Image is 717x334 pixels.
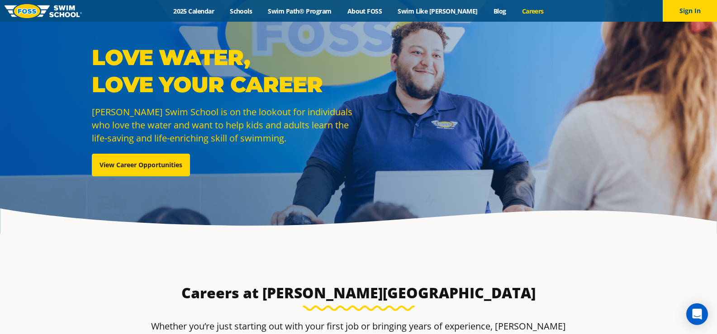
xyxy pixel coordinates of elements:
[339,7,390,15] a: About FOSS
[260,7,339,15] a: Swim Path® Program
[686,303,708,325] div: Open Intercom Messenger
[166,7,222,15] a: 2025 Calendar
[485,7,514,15] a: Blog
[5,4,82,18] img: FOSS Swim School Logo
[92,154,190,176] a: View Career Opportunities
[514,7,551,15] a: Careers
[390,7,486,15] a: Swim Like [PERSON_NAME]
[145,284,572,302] h3: Careers at [PERSON_NAME][GEOGRAPHIC_DATA]
[92,106,352,144] span: [PERSON_NAME] Swim School is on the lookout for individuals who love the water and want to help k...
[222,7,260,15] a: Schools
[92,44,354,98] p: Love Water, Love Your Career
